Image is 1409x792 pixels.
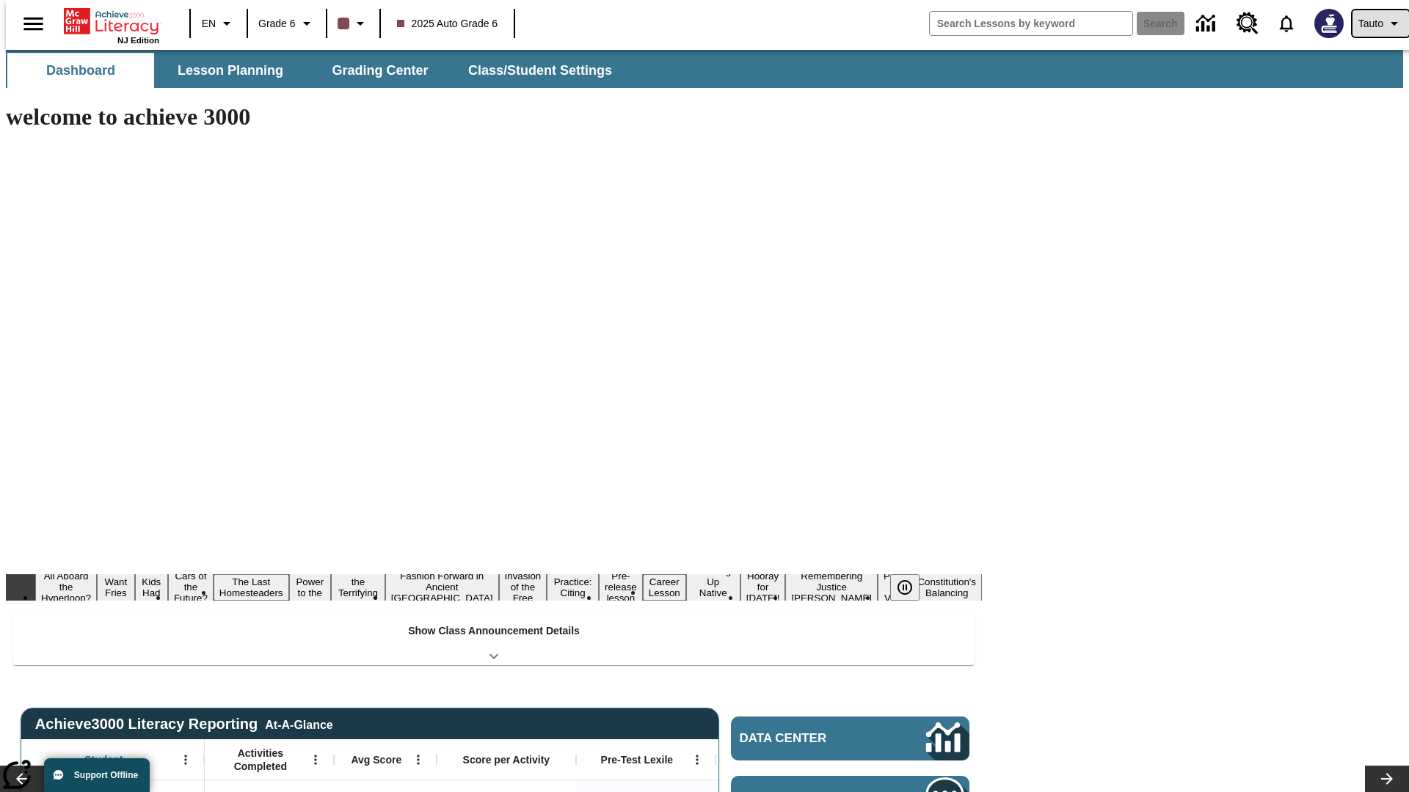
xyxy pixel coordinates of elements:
button: Language: EN, Select a language [195,10,242,37]
button: Open Menu [407,749,429,771]
img: Avatar [1314,9,1344,38]
button: Slide 12 Career Lesson [643,574,686,601]
button: Slide 3 Dirty Jobs Kids Had To Do [135,552,168,623]
span: EN [202,16,216,32]
input: search field [930,12,1132,35]
button: Class color is dark brown. Change class color [332,10,375,37]
button: Slide 5 The Last Homesteaders [214,574,289,601]
a: Resource Center, Will open in new tab [1228,4,1267,43]
div: Pause [890,574,934,601]
button: Dashboard [7,53,154,88]
button: Slide 2 Do You Want Fries With That? [97,552,134,623]
a: Notifications [1267,4,1306,43]
button: Open Menu [305,749,327,771]
span: Activities Completed [212,747,309,773]
button: Open Menu [686,749,708,771]
button: Slide 10 Mixed Practice: Citing Evidence [547,563,599,612]
h1: welcome to achieve 3000 [6,103,982,131]
div: SubNavbar [6,53,625,88]
button: Slide 17 The Constitution's Balancing Act [911,563,982,612]
button: Support Offline [44,758,150,792]
span: Achieve3000 Literacy Reporting [35,716,333,733]
span: Grade 6 [258,16,296,32]
span: NJ Edition [117,36,159,45]
p: Show Class Announcement Details [408,623,580,639]
button: Slide 11 Pre-release lesson [599,568,643,606]
a: Data Center [731,716,969,760]
span: Student [84,753,123,766]
button: Profile/Settings [1352,10,1409,37]
button: Lesson carousel, Next [1365,766,1409,792]
span: Tauto [1358,16,1383,32]
span: Data Center [740,731,877,746]
button: Lesson Planning [157,53,304,88]
span: Score per Activity [463,753,550,766]
span: 2025 Auto Grade 6 [397,16,498,32]
button: Class/Student Settings [456,53,624,88]
button: Slide 13 Cooking Up Native Traditions [686,563,740,612]
div: Show Class Announcement Details [13,615,975,665]
button: Slide 15 Remembering Justice O'Connor [785,568,878,606]
button: Slide 16 Point of View [878,568,911,606]
button: Slide 8 Fashion Forward in Ancient Rome [385,568,499,606]
button: Slide 1 All Aboard the Hyperloop? [35,568,97,606]
div: At-A-Glance [265,716,332,732]
button: Pause [890,574,920,601]
a: Home [64,7,159,36]
button: Open side menu [12,2,55,45]
span: Pre-Test Lexile [601,753,674,766]
div: Home [64,5,159,45]
span: Support Offline [74,770,138,780]
button: Open Menu [175,749,197,771]
button: Select a new avatar [1306,4,1352,43]
button: Slide 7 Attack of the Terrifying Tomatoes [331,563,385,612]
button: Grading Center [307,53,454,88]
a: Data Center [1187,4,1228,44]
span: Avg Score [351,753,401,766]
button: Slide 14 Hooray for Constitution Day! [740,568,786,606]
div: SubNavbar [6,50,1403,88]
button: Slide 9 The Invasion of the Free CD [499,557,547,617]
button: Slide 6 Solar Power to the People [289,563,332,612]
button: Grade: Grade 6, Select a grade [252,10,321,37]
button: Slide 4 Cars of the Future? [168,568,214,606]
